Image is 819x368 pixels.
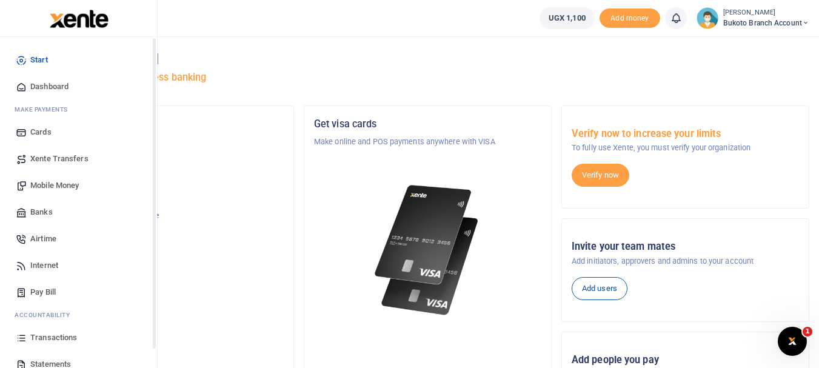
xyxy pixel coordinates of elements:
[56,136,284,148] p: Tugende Limited
[535,7,600,29] li: Wallet ballance
[10,306,147,324] li: Ac
[30,332,77,344] span: Transactions
[30,126,52,138] span: Cards
[10,172,147,199] a: Mobile Money
[10,252,147,279] a: Internet
[30,206,53,218] span: Banks
[10,324,147,351] a: Transactions
[572,354,799,366] h5: Add people you pay
[56,183,284,195] p: Bukoto Branch account
[10,279,147,306] a: Pay Bill
[56,210,284,222] p: Your current account balance
[723,18,809,28] span: Bukoto Branch account
[778,327,807,356] iframe: Intercom live chat
[48,13,109,22] a: logo-small logo-large logo-large
[314,118,541,130] h5: Get visa cards
[56,118,284,130] h5: Organization
[46,52,809,65] h4: Hello [PERSON_NAME]
[30,153,89,165] span: Xente Transfers
[572,164,629,187] a: Verify now
[10,73,147,100] a: Dashboard
[572,277,627,300] a: Add users
[30,259,58,272] span: Internet
[803,327,812,336] span: 1
[10,119,147,146] a: Cards
[10,100,147,119] li: M
[10,226,147,252] a: Airtime
[572,142,799,154] p: To fully use Xente, you must verify your organization
[50,10,109,28] img: logo-large
[600,8,660,28] span: Add money
[572,128,799,140] h5: Verify now to increase your limits
[314,136,541,148] p: Make online and POS payments anywhere with VISA
[24,310,70,319] span: countability
[56,225,284,237] h5: UGX 1,100
[572,255,799,267] p: Add initiators, approvers and admins to your account
[572,241,799,253] h5: Invite your team mates
[30,233,56,245] span: Airtime
[697,7,809,29] a: profile-user [PERSON_NAME] Bukoto Branch account
[56,165,284,177] h5: Account
[697,7,718,29] img: profile-user
[10,146,147,172] a: Xente Transfers
[30,286,56,298] span: Pay Bill
[540,7,595,29] a: UGX 1,100
[549,12,586,24] span: UGX 1,100
[46,72,809,84] h5: Welcome to better business banking
[30,179,79,192] span: Mobile Money
[723,8,809,18] small: [PERSON_NAME]
[371,177,485,323] img: xente-_physical_cards.png
[10,199,147,226] a: Banks
[21,105,68,114] span: ake Payments
[600,8,660,28] li: Toup your wallet
[600,13,660,22] a: Add money
[30,54,48,66] span: Start
[10,47,147,73] a: Start
[30,81,69,93] span: Dashboard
